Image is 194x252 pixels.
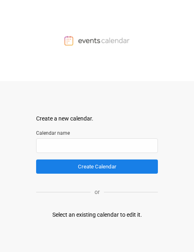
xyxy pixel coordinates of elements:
[91,188,104,196] p: or
[36,129,158,137] label: Calendar name
[36,159,158,174] button: Create Calendar
[36,114,158,123] div: Create a new calendar.
[52,211,142,219] div: Select an existing calendar to edit it.
[65,36,129,45] img: Events Calendar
